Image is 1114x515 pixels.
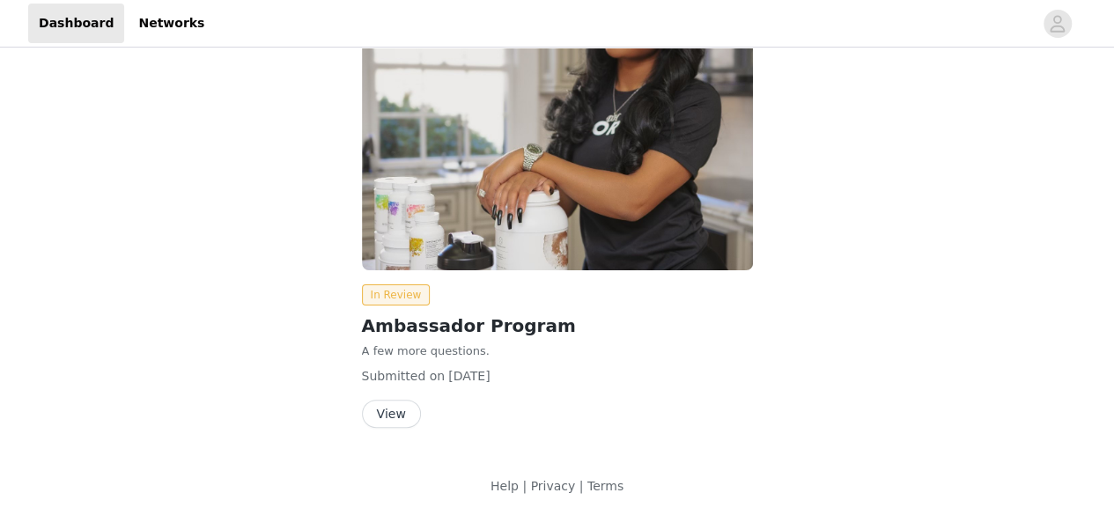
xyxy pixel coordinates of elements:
[587,479,623,493] a: Terms
[362,284,431,305] span: In Review
[362,369,446,383] span: Submitted on
[448,369,490,383] span: [DATE]
[362,313,753,339] h2: Ambassador Program
[1049,10,1066,38] div: avatar
[128,4,215,43] a: Networks
[491,479,519,493] a: Help
[362,400,421,428] button: View
[579,479,584,493] span: |
[28,4,124,43] a: Dashboard
[362,408,421,421] a: View
[362,342,753,360] p: A few more questions.
[530,479,575,493] a: Privacy
[522,479,527,493] span: |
